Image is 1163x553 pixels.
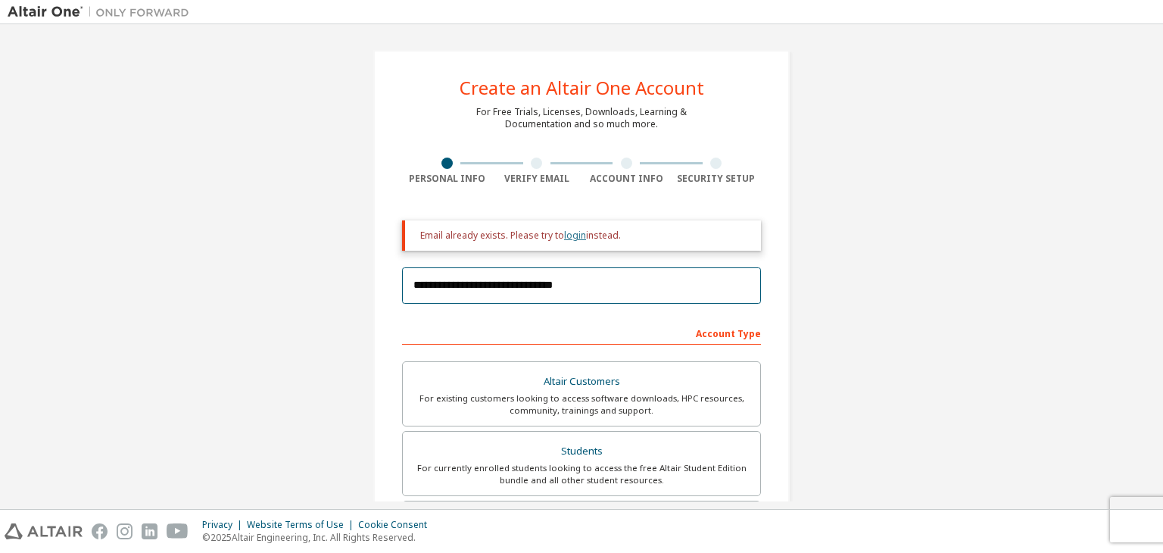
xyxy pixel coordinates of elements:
[412,371,751,392] div: Altair Customers
[476,106,687,130] div: For Free Trials, Licenses, Downloads, Learning & Documentation and so much more.
[402,173,492,185] div: Personal Info
[412,392,751,417] div: For existing customers looking to access software downloads, HPC resources, community, trainings ...
[142,523,157,539] img: linkedin.svg
[247,519,358,531] div: Website Terms of Use
[412,441,751,462] div: Students
[412,462,751,486] div: For currently enrolled students looking to access the free Altair Student Edition bundle and all ...
[92,523,108,539] img: facebook.svg
[202,531,436,544] p: © 2025 Altair Engineering, Inc. All Rights Reserved.
[167,523,189,539] img: youtube.svg
[492,173,582,185] div: Verify Email
[564,229,586,242] a: login
[202,519,247,531] div: Privacy
[460,79,704,97] div: Create an Altair One Account
[672,173,762,185] div: Security Setup
[358,519,436,531] div: Cookie Consent
[5,523,83,539] img: altair_logo.svg
[117,523,133,539] img: instagram.svg
[581,173,672,185] div: Account Info
[420,230,749,242] div: Email already exists. Please try to instead.
[402,320,761,345] div: Account Type
[8,5,197,20] img: Altair One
